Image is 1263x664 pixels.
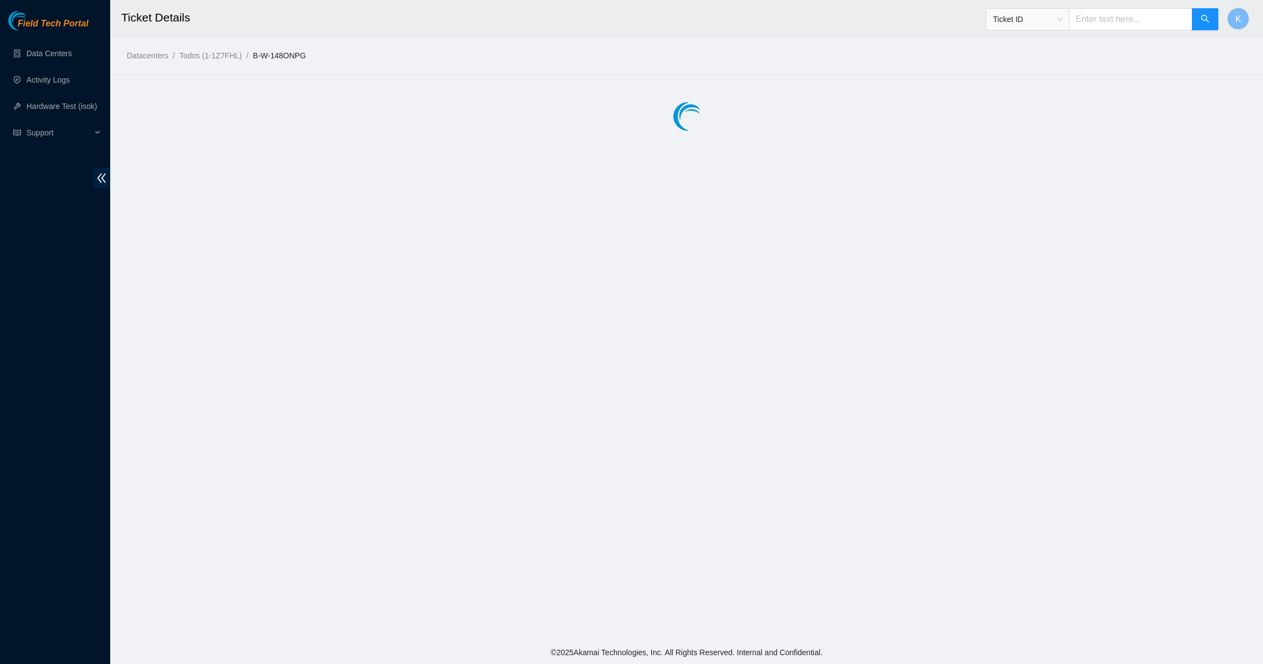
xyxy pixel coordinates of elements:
[93,168,110,188] span: double-left
[13,129,21,137] span: read
[26,102,97,111] a: Hardware Test (isok)
[253,51,306,60] a: B-W-148ONPG
[110,641,1263,664] footer: © 2025 Akamai Technologies, Inc. All Rights Reserved. Internal and Confidential.
[179,51,242,60] a: Todos (1-1Z7FHL)
[18,19,88,29] span: Field Tech Portal
[1227,8,1249,30] button: K
[8,20,88,34] a: Akamai TechnologiesField Tech Portal
[172,51,175,60] span: /
[26,75,70,84] a: Activity Logs
[1235,12,1242,26] span: K
[993,11,1062,28] span: Ticket ID
[1069,8,1192,30] input: Enter text here...
[1201,14,1210,25] span: search
[1192,8,1218,30] button: search
[127,51,168,60] a: Datacenters
[246,51,249,60] span: /
[26,49,72,58] a: Data Centers
[8,11,56,30] img: Akamai Technologies
[26,122,91,144] span: Support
